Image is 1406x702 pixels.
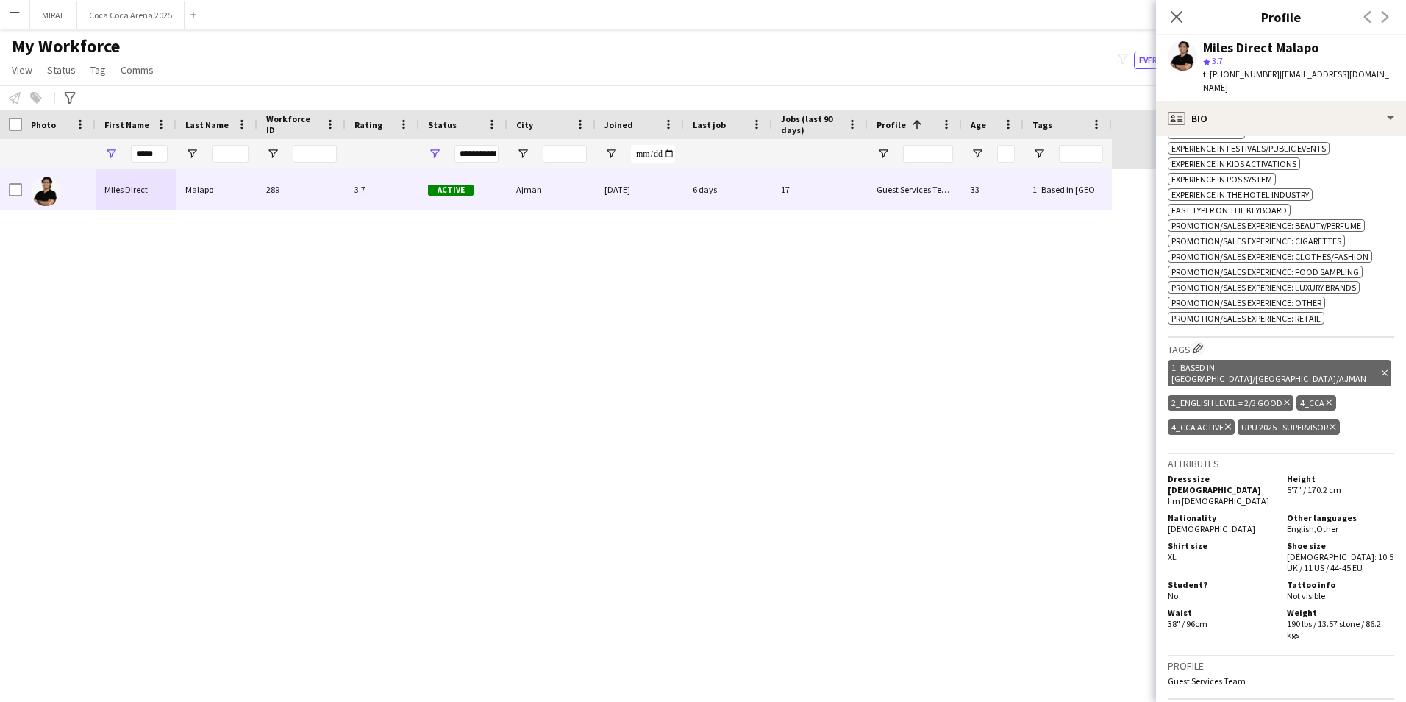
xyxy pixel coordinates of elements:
div: 2_English Level = 2/3 Good [1168,395,1293,411]
a: Status [41,60,82,79]
button: Open Filter Menu [877,147,890,160]
input: Profile Filter Input [903,145,953,163]
div: UPU 2025 - SUPERVISOR [1238,419,1339,435]
span: Experience in The Hotel Industry [1171,189,1309,200]
span: Promotion/Sales Experience: Other [1171,297,1321,308]
div: 1_Based in [GEOGRAPHIC_DATA]/[GEOGRAPHIC_DATA]/Ajman, 2_English Level = 2/3 Good , 4_CCA, 4_CCA A... [1024,169,1112,210]
span: [DEMOGRAPHIC_DATA] [1168,523,1255,534]
span: Rating [354,119,382,130]
div: Miles Direct [96,169,176,210]
span: Status [47,63,76,77]
span: Experience in POS System [1171,174,1272,185]
span: Fast Typer on the Keyboard [1171,205,1287,216]
input: Tags Filter Input [1059,145,1103,163]
span: Tags [1032,119,1052,130]
h5: Height [1287,473,1394,484]
button: Open Filter Menu [266,147,279,160]
button: Open Filter Menu [1032,147,1046,160]
input: First Name Filter Input [131,145,168,163]
a: View [6,60,38,79]
div: [DATE] [596,169,684,210]
input: Last Name Filter Input [212,145,249,163]
span: Photo [31,119,56,130]
div: 289 [257,169,346,210]
span: Promotion/Sales Experience: Cigarettes [1171,235,1341,247]
span: My Workforce [12,35,120,57]
span: Not visible [1287,590,1325,601]
span: Experience in Festivals/Public Events [1171,143,1326,154]
span: Last job [693,119,726,130]
h5: Waist [1168,607,1275,618]
h5: Nationality [1168,512,1275,523]
div: 1_Based in [GEOGRAPHIC_DATA]/[GEOGRAPHIC_DATA]/Ajman [1168,360,1391,386]
div: 4_CCA Active [1168,419,1235,435]
h5: Other languages [1287,512,1394,523]
span: I'm [DEMOGRAPHIC_DATA] [1168,495,1269,506]
button: Everyone12,866 [1134,52,1212,69]
span: Active [428,185,474,196]
div: 4_CCA [1296,395,1335,411]
div: 17 [772,169,868,210]
span: t. [PHONE_NUMBER] [1203,68,1280,79]
h5: Shoe size [1287,540,1394,551]
span: Workforce ID [266,113,319,135]
app-action-btn: Advanced filters [61,89,79,107]
span: 190 lbs / 13.57 stone / 86.2 kgs [1287,618,1381,640]
h3: Profile [1168,659,1394,673]
h5: Weight [1287,607,1394,618]
div: Bio [1156,101,1406,136]
button: Open Filter Menu [604,147,618,160]
button: Open Filter Menu [104,147,118,160]
h3: Profile [1156,7,1406,26]
span: No [1168,590,1178,601]
span: 38" / 96cm [1168,618,1207,629]
input: Age Filter Input [997,145,1015,163]
span: City [516,119,533,130]
h3: Attributes [1168,457,1394,470]
button: MIRAL [30,1,77,29]
div: Ajman [507,169,596,210]
button: Open Filter Menu [516,147,529,160]
span: Promotion/Sales Experience: Beauty/Perfume [1171,220,1361,231]
span: Promotion/Sales Experience: Luxury Brands [1171,282,1356,293]
span: Promotion/Sales Experience: Retail [1171,313,1321,324]
span: Comms [121,63,154,77]
img: Miles Direct Malapo [31,177,60,206]
button: Coca Coca Arena 2025 [77,1,185,29]
span: Profile [877,119,906,130]
div: 3.7 [346,169,419,210]
div: Guest Services Team [868,169,962,210]
span: 3.7 [1212,55,1223,66]
h5: Dress size [DEMOGRAPHIC_DATA] [1168,473,1275,495]
div: Malapo [176,169,257,210]
span: Jobs (last 90 days) [781,113,841,135]
span: [DEMOGRAPHIC_DATA]: 10.5 UK / 11 US / 44-45 EU [1287,551,1393,573]
span: Tag [90,63,106,77]
span: Last Name [185,119,229,130]
a: Tag [85,60,112,79]
input: City Filter Input [543,145,587,163]
span: Other [1316,523,1338,534]
span: English , [1287,523,1316,534]
button: Open Filter Menu [428,147,441,160]
span: View [12,63,32,77]
p: Guest Services Team [1168,676,1394,687]
span: Promotion/Sales Experience: Food Sampling [1171,266,1359,277]
div: 6 days [684,169,772,210]
span: First Name [104,119,149,130]
h3: Tags [1168,341,1394,356]
h5: Student? [1168,579,1275,590]
input: Joined Filter Input [631,145,675,163]
span: Status [428,119,457,130]
h5: Shirt size [1168,540,1275,551]
span: XL [1168,551,1177,562]
button: Open Filter Menu [185,147,199,160]
span: | [EMAIL_ADDRESS][DOMAIN_NAME] [1203,68,1389,93]
span: 5'7" / 170.2 cm [1287,484,1341,495]
div: 33 [962,169,1024,210]
span: Joined [604,119,633,130]
h5: Tattoo info [1287,579,1394,590]
span: Experience in Kids Activations [1171,158,1296,169]
span: Promotion/Sales Experience: Clothes/Fashion [1171,251,1368,262]
input: Workforce ID Filter Input [293,145,337,163]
